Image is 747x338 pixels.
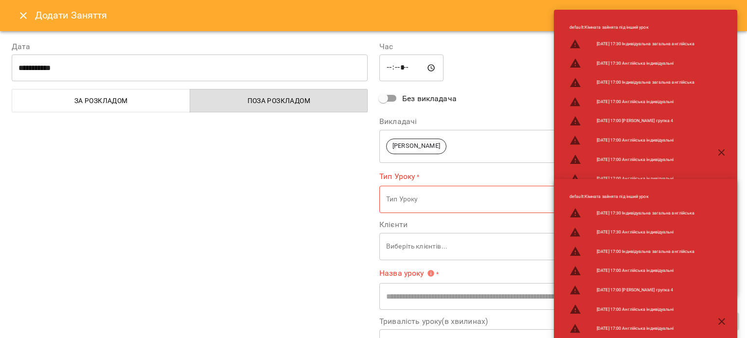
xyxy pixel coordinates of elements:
button: Close [12,4,35,27]
li: [DATE] 17:00 Англійська індивідуальні [562,169,702,189]
p: Тип Уроку [386,195,720,204]
span: [PERSON_NAME] [387,142,446,151]
li: [DATE] 17:00 Індивідуальна загальна англійська [562,73,702,92]
li: default : Кімната зайнята під інший урок [562,20,702,35]
li: [DATE] 17:00 [PERSON_NAME] групка 4 [562,111,702,131]
button: Поза розкладом [190,89,368,112]
div: Виберіть клієнтів... [379,232,735,260]
li: [DATE] 17:30 Індивідуальна загальна англійська [562,203,702,223]
label: Час [379,43,735,51]
li: [DATE] 17:00 Англійська індивідуальні [562,92,702,112]
span: Поза розкладом [196,95,362,107]
li: [DATE] 17:30 Англійська індивідуальні [562,53,702,73]
li: [DATE] 17:30 Англійська індивідуальні [562,223,702,242]
p: Виберіть клієнтів... [386,242,720,251]
svg: Вкажіть назву уроку або виберіть клієнтів [427,269,435,277]
li: [DATE] 17:00 [PERSON_NAME] групка 4 [562,281,702,300]
li: [DATE] 17:00 Індивідуальна загальна англійська [562,242,702,261]
label: Клієнти [379,221,735,229]
li: [DATE] 17:00 Англійська індивідуальні [562,150,702,169]
h6: Додати Заняття [35,8,735,23]
li: [DATE] 17:30 Індивідуальна загальна англійська [562,35,702,54]
div: [PERSON_NAME] [379,129,735,163]
span: Без викладача [402,93,457,105]
li: default : Кімната зайнята під інший урок [562,190,702,204]
span: Назва уроку [379,269,435,277]
div: Тип Уроку [379,186,735,213]
li: [DATE] 17:00 Англійська індивідуальні [562,261,702,281]
label: Тип Уроку [379,171,735,182]
button: За розкладом [12,89,190,112]
span: За розкладом [18,95,184,107]
li: [DATE] 17:00 Англійська індивідуальні [562,300,702,319]
label: Викладачі [379,118,735,125]
li: [DATE] 17:00 Англійська індивідуальні [562,131,702,150]
label: Тривалість уроку(в хвилинах) [379,318,735,325]
label: Дата [12,43,368,51]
